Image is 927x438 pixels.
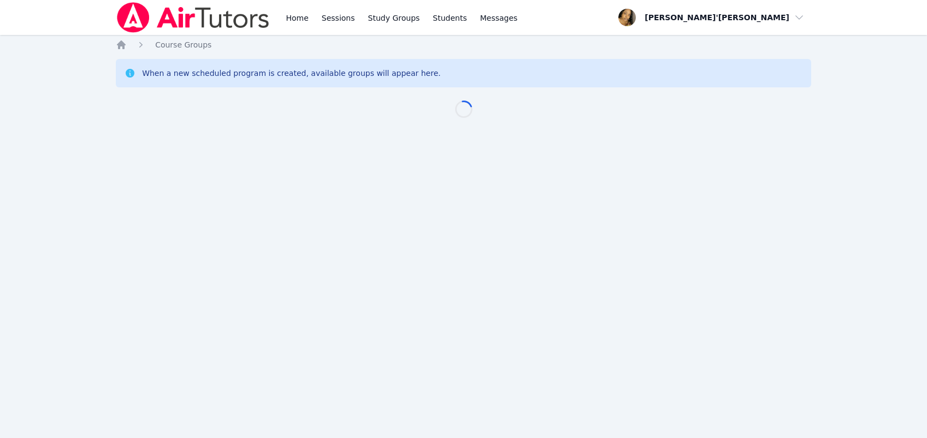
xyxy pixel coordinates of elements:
[116,2,270,33] img: Air Tutors
[142,68,441,79] div: When a new scheduled program is created, available groups will appear here.
[155,40,211,49] span: Course Groups
[155,39,211,50] a: Course Groups
[480,13,518,23] span: Messages
[116,39,811,50] nav: Breadcrumb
